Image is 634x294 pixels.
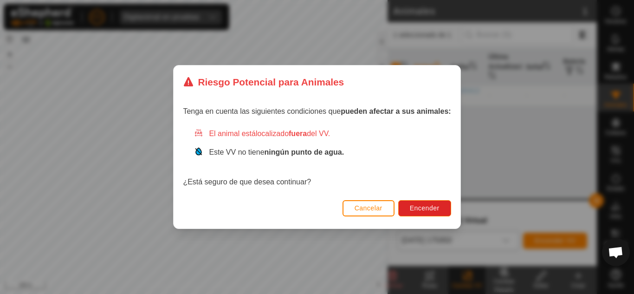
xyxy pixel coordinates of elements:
[183,107,451,115] span: Tenga en cuenta las siguientes condiciones que
[355,204,382,212] span: Cancelar
[194,128,451,139] div: El animal está
[398,200,451,216] button: Encender
[341,107,451,115] strong: pueden afectar a sus animales:
[289,130,307,137] strong: fuera
[602,238,630,266] div: Chat abierto
[209,148,344,156] span: Este VV no tiene
[183,128,451,188] div: ¿Está seguro de que desea continuar?
[410,204,440,212] span: Encender
[256,130,330,137] span: localizado del VV.
[343,200,395,216] button: Cancelar
[265,148,344,156] strong: ningún punto de agua.
[183,75,344,89] div: Riesgo Potencial para Animales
